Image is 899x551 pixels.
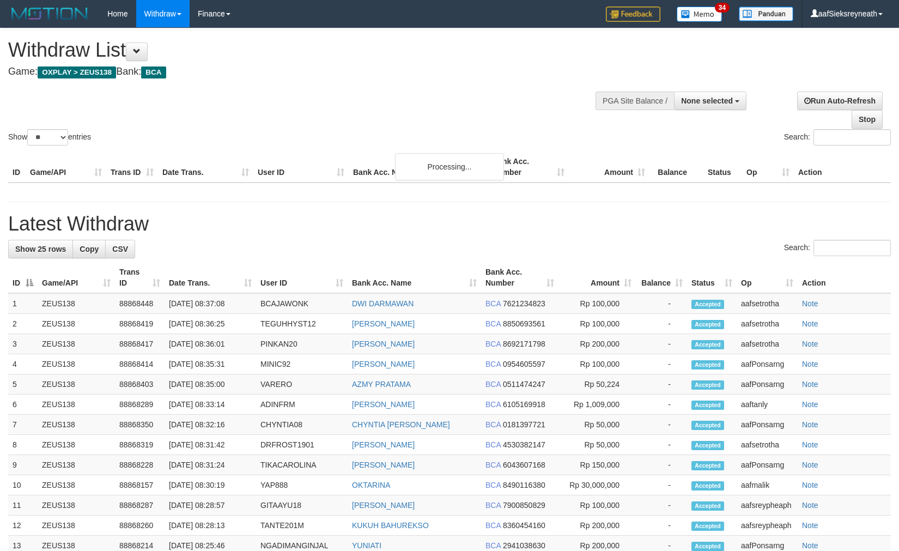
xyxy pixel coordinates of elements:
[606,7,660,22] img: Feedback.jpg
[115,475,165,495] td: 88868157
[784,129,891,146] label: Search:
[636,395,687,415] td: -
[852,110,883,129] a: Stop
[38,516,115,536] td: ZEUS138
[256,262,348,293] th: User ID: activate to sort column ascending
[503,400,545,409] span: Copy 6105169918 to clipboard
[8,262,38,293] th: ID: activate to sort column descending
[503,521,545,530] span: Copy 8360454160 to clipboard
[485,360,501,368] span: BCA
[38,66,116,78] span: OXPLAY > ZEUS138
[636,455,687,475] td: -
[165,314,256,334] td: [DATE] 08:36:25
[256,415,348,435] td: CHYNTIA08
[485,400,501,409] span: BCA
[636,334,687,354] td: -
[8,334,38,354] td: 3
[802,440,818,449] a: Note
[256,354,348,374] td: MINIC92
[558,262,636,293] th: Amount: activate to sort column ascending
[256,374,348,395] td: VARERO
[8,475,38,495] td: 10
[256,293,348,314] td: BCAJAWONK
[558,415,636,435] td: Rp 50,000
[165,415,256,435] td: [DATE] 08:32:16
[38,415,115,435] td: ZEUS138
[485,501,501,510] span: BCA
[802,481,818,489] a: Note
[737,435,798,455] td: aafsetrotha
[569,152,649,183] th: Amount
[596,92,674,110] div: PGA Site Balance /
[256,455,348,475] td: TIKACAROLINA
[352,380,411,389] a: AZMY PRATAMA
[558,354,636,374] td: Rp 100,000
[802,461,818,469] a: Note
[115,334,165,354] td: 88868417
[256,495,348,516] td: GITAAYU18
[115,435,165,455] td: 88868319
[691,300,724,309] span: Accepted
[352,360,415,368] a: [PERSON_NAME]
[352,481,391,489] a: OKTARINA
[703,152,742,183] th: Status
[256,334,348,354] td: PINKAN20
[802,319,818,328] a: Note
[15,245,66,253] span: Show 25 rows
[256,395,348,415] td: ADINFRM
[802,299,818,308] a: Note
[38,455,115,475] td: ZEUS138
[352,521,429,530] a: KUKUH BAHUREKSO
[503,380,545,389] span: Copy 0511474247 to clipboard
[802,380,818,389] a: Note
[737,455,798,475] td: aafPonsarng
[802,340,818,348] a: Note
[503,340,545,348] span: Copy 8692171798 to clipboard
[8,129,91,146] label: Show entries
[503,420,545,429] span: Copy 0181397721 to clipboard
[352,501,415,510] a: [PERSON_NAME]
[813,240,891,256] input: Search:
[737,314,798,334] td: aafsetrotha
[681,96,733,105] span: None selected
[802,400,818,409] a: Note
[691,340,724,349] span: Accepted
[115,262,165,293] th: Trans ID: activate to sort column ascending
[141,66,166,78] span: BCA
[8,495,38,516] td: 11
[8,39,588,61] h1: Withdraw List
[813,129,891,146] input: Search:
[352,299,414,308] a: DWI DARMAWAN
[253,152,349,183] th: User ID
[38,475,115,495] td: ZEUS138
[558,395,636,415] td: Rp 1,009,000
[503,541,545,550] span: Copy 2941038630 to clipboard
[8,213,891,235] h1: Latest Withdraw
[352,440,415,449] a: [PERSON_NAME]
[558,516,636,536] td: Rp 200,000
[105,240,135,258] a: CSV
[636,516,687,536] td: -
[26,152,106,183] th: Game/API
[27,129,68,146] select: Showentries
[158,152,253,183] th: Date Trans.
[742,152,794,183] th: Op
[488,152,569,183] th: Bank Acc. Number
[165,354,256,374] td: [DATE] 08:35:31
[8,415,38,435] td: 7
[115,374,165,395] td: 88868403
[115,293,165,314] td: 88868448
[485,420,501,429] span: BCA
[38,314,115,334] td: ZEUS138
[503,461,545,469] span: Copy 6043607168 to clipboard
[485,340,501,348] span: BCA
[691,401,724,410] span: Accepted
[503,319,545,328] span: Copy 8850693561 to clipboard
[797,92,883,110] a: Run Auto-Refresh
[802,501,818,510] a: Note
[256,314,348,334] td: TEGUHHYST12
[8,395,38,415] td: 6
[8,240,73,258] a: Show 25 rows
[739,7,793,21] img: panduan.png
[72,240,106,258] a: Copy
